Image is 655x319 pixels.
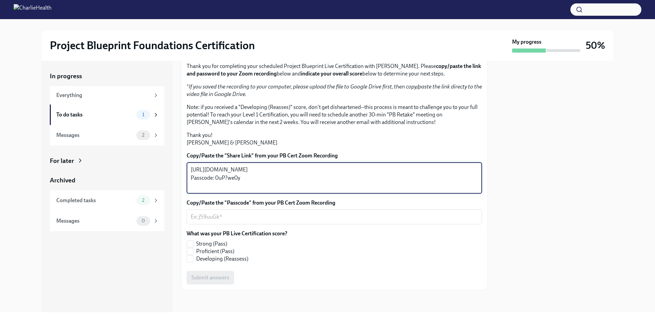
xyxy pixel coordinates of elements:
[50,176,164,185] a: Archived
[196,255,248,263] span: Developing (Reassess)
[50,156,164,165] a: For later
[56,111,134,119] div: To do tasks
[187,103,482,126] p: Note: if you received a "Developing (Reasses)" score, don't get disheartened--this process is mea...
[512,38,541,46] strong: My progress
[50,211,164,231] a: Messages0
[196,240,227,248] span: Strong (Pass)
[50,105,164,125] a: To do tasks1
[191,166,478,190] textarea: [URL][DOMAIN_NAME] Passcode: 0uP?we0y
[50,190,164,211] a: Completed tasks2
[50,156,74,165] div: For later
[187,83,482,97] em: If you saved the recording to your computer, please upload the file to Google Drive first, then c...
[56,92,150,99] div: Everything
[14,4,52,15] img: CharlieHealth
[138,133,148,138] span: 2
[138,198,148,203] span: 2
[301,70,362,77] strong: indicate your overall score
[50,125,164,145] a: Messages2
[196,248,234,255] span: Proficient (Pass)
[187,63,482,78] p: Thank you for completing your scheduled Project Blueprint Live Certification with [PERSON_NAME]. ...
[56,217,134,225] div: Messages
[50,86,164,105] a: Everything
[50,72,164,81] a: In progress
[137,218,149,223] span: 0
[187,230,287,237] label: What was your PB Live Certification score?
[56,197,134,204] div: Completed tasks
[187,199,482,207] label: Copy/Paste the "Passcode" from your PB Cert Zoom Recording
[138,112,148,117] span: 1
[187,152,482,159] label: Copy/Paste the "Share Link" from your PB Cert Zoom Recording
[50,39,255,52] h2: Project Blueprint Foundations Certification
[586,39,605,52] h3: 50%
[56,131,134,139] div: Messages
[187,131,482,147] p: Thank you! [PERSON_NAME] & [PERSON_NAME]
